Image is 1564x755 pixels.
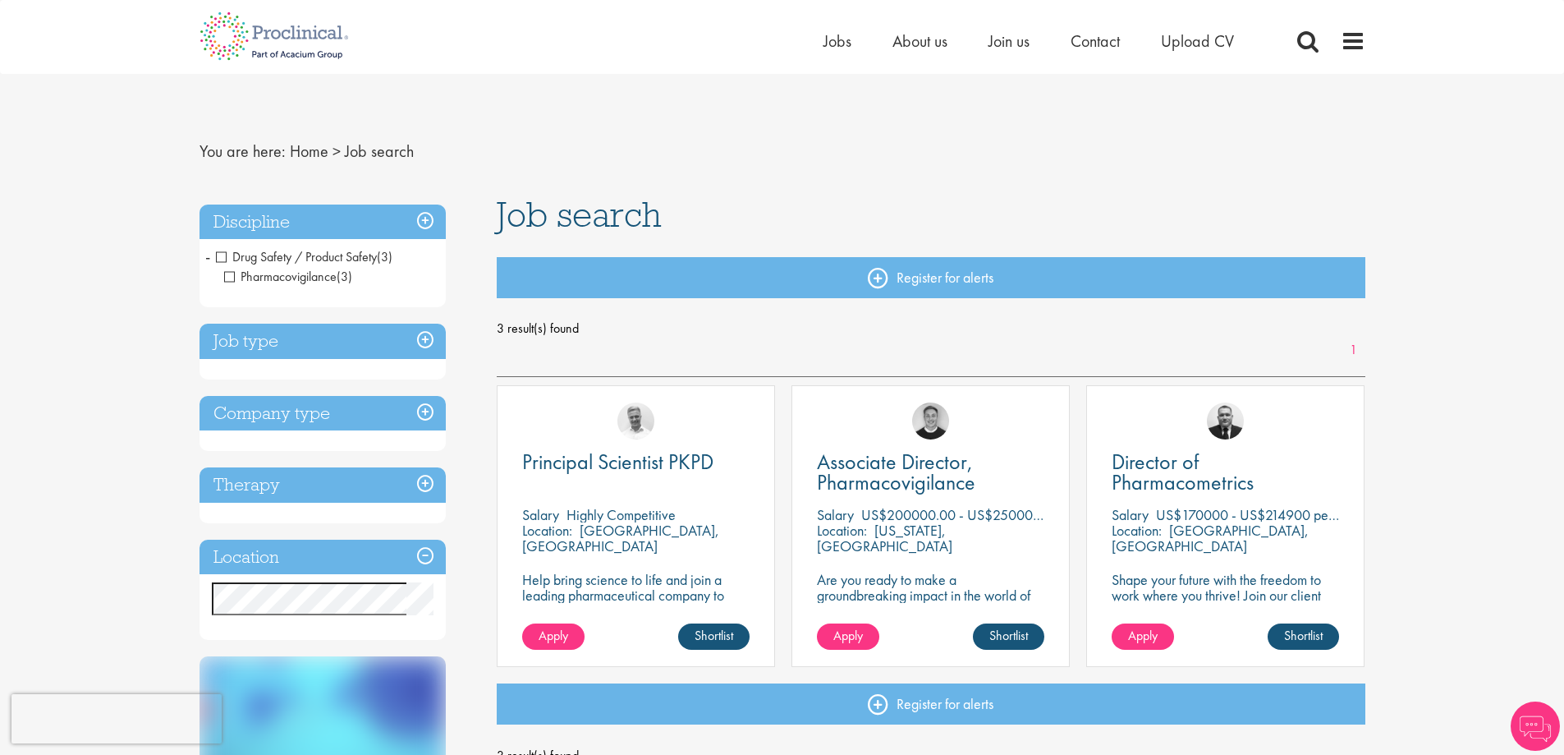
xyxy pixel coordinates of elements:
[1342,341,1365,360] a: 1
[988,30,1030,52] a: Join us
[522,452,750,472] a: Principal Scientist PKPD
[817,521,952,555] p: [US_STATE], [GEOGRAPHIC_DATA]
[539,627,568,644] span: Apply
[1112,521,1162,540] span: Location:
[497,316,1365,341] span: 3 result(s) found
[1071,30,1120,52] a: Contact
[522,448,713,476] span: Principal Scientist PKPD
[817,521,867,540] span: Location:
[1156,505,1373,524] p: US$170000 - US$214900 per annum
[1112,448,1254,496] span: Director of Pharmacometrics
[522,624,585,650] a: Apply
[1207,403,1244,440] img: Jakub Hanas
[200,205,446,240] h3: Discipline
[617,403,654,440] img: Joshua Bye
[678,624,750,650] a: Shortlist
[1112,521,1309,555] p: [GEOGRAPHIC_DATA], [GEOGRAPHIC_DATA]
[1112,452,1339,493] a: Director of Pharmacometrics
[1161,30,1234,52] a: Upload CV
[497,192,662,237] span: Job search
[817,572,1044,650] p: Are you ready to make a groundbreaking impact in the world of biotechnology? Join a growing compa...
[333,140,341,162] span: >
[823,30,851,52] a: Jobs
[1511,702,1560,751] img: Chatbot
[522,572,750,650] p: Help bring science to life and join a leading pharmaceutical company to play a key role in delive...
[522,521,572,540] span: Location:
[973,624,1044,650] a: Shortlist
[817,452,1044,493] a: Associate Director, Pharmacovigilance
[200,467,446,503] h3: Therapy
[817,448,975,496] span: Associate Director, Pharmacovigilance
[216,248,392,265] span: Drug Safety / Product Safety
[912,403,949,440] img: Bo Forsen
[497,684,1365,725] a: Register for alerts
[497,257,1365,298] a: Register for alerts
[833,627,863,644] span: Apply
[200,324,446,359] h3: Job type
[1128,627,1158,644] span: Apply
[892,30,947,52] a: About us
[337,268,352,285] span: (3)
[224,268,337,285] span: Pharmacovigilance
[1112,505,1149,524] span: Salary
[522,521,719,555] p: [GEOGRAPHIC_DATA], [GEOGRAPHIC_DATA]
[1112,572,1339,634] p: Shape your future with the freedom to work where you thrive! Join our client with this Director p...
[1112,624,1174,650] a: Apply
[817,624,879,650] a: Apply
[205,244,210,269] span: -
[224,268,352,285] span: Pharmacovigilance
[290,140,328,162] a: breadcrumb link
[200,540,446,575] h3: Location
[200,396,446,431] h3: Company type
[345,140,414,162] span: Job search
[566,505,676,524] p: Highly Competitive
[200,140,286,162] span: You are here:
[1268,624,1339,650] a: Shortlist
[11,694,222,743] iframe: reCAPTCHA
[216,248,377,265] span: Drug Safety / Product Safety
[817,505,854,524] span: Salary
[522,505,559,524] span: Salary
[861,505,1123,524] p: US$200000.00 - US$250000.00 per annum
[377,248,392,265] span: (3)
